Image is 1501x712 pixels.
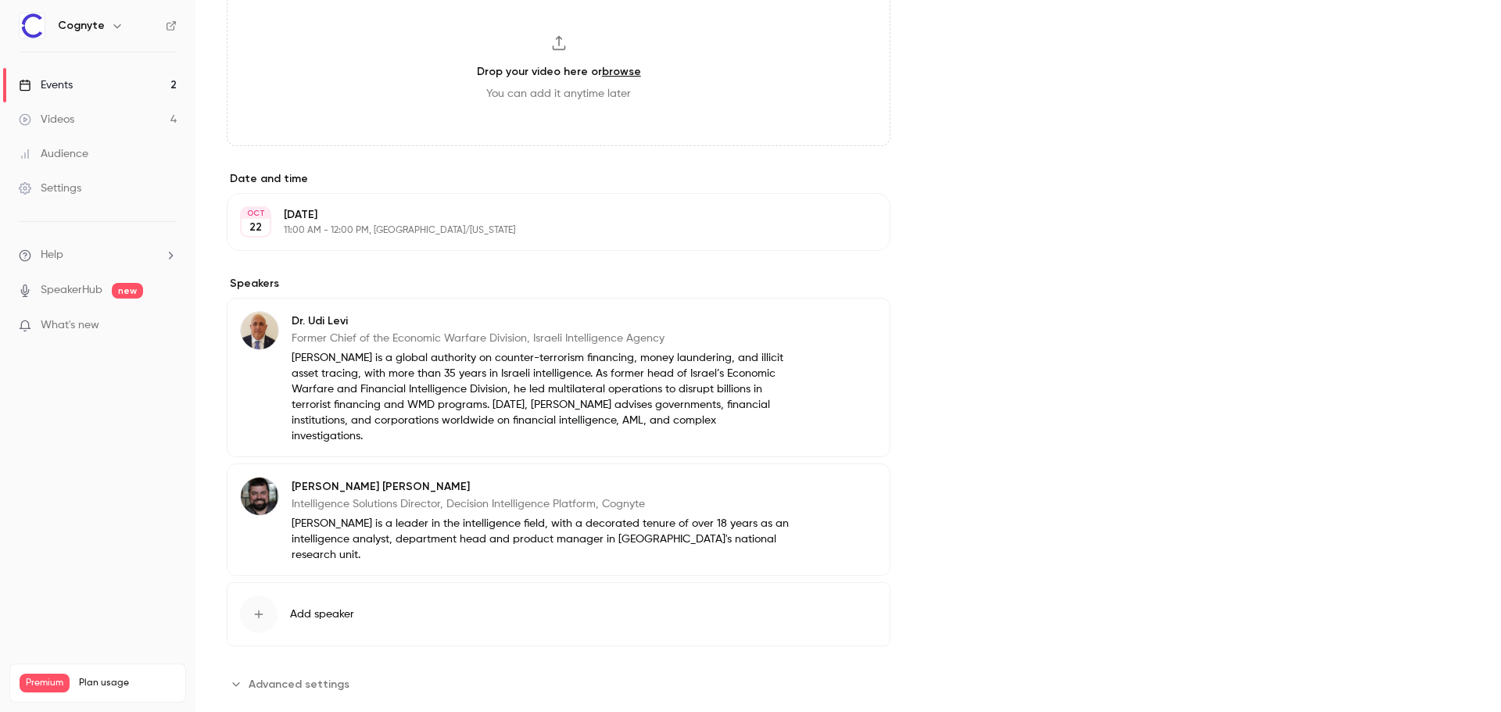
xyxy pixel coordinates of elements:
[486,86,631,102] span: You can add it anytime later
[227,582,890,646] button: Add speaker
[20,13,45,38] img: Cognyte
[227,671,890,696] section: Advanced settings
[19,77,73,93] div: Events
[19,247,177,263] li: help-dropdown-opener
[284,224,808,237] p: 11:00 AM - 12:00 PM, [GEOGRAPHIC_DATA]/[US_STATE]
[58,18,105,34] h6: Cognyte
[79,677,176,689] span: Plan usage
[290,606,354,622] span: Add speaker
[292,479,789,495] p: [PERSON_NAME] [PERSON_NAME]
[227,463,890,576] div: Omer Frenkel[PERSON_NAME] [PERSON_NAME]Intelligence Solutions Director, Decision Intelligence Pla...
[112,283,143,299] span: new
[158,319,177,333] iframe: Noticeable Trigger
[292,496,789,512] p: Intelligence Solutions Director, Decision Intelligence Platform, Cognyte
[241,478,278,515] img: Omer Frenkel
[227,298,890,457] div: Dr. Udi LeviDr. Udi LeviFormer Chief of the Economic Warfare Division, Israeli Intelligence Agenc...
[227,276,890,292] label: Speakers
[227,171,890,187] label: Date and time
[227,671,359,696] button: Advanced settings
[249,220,262,235] p: 22
[477,63,641,80] h3: Drop your video here or
[292,516,789,563] p: [PERSON_NAME] is a leader in the intelligence field, with a decorated tenure of over 18 years as ...
[242,208,270,219] div: OCT
[19,181,81,196] div: Settings
[41,317,99,334] span: What's new
[292,350,789,444] p: [PERSON_NAME] is a global authority on counter-terrorism financing, money laundering, and illicit...
[41,247,63,263] span: Help
[19,112,74,127] div: Videos
[249,676,349,692] span: Advanced settings
[41,282,102,299] a: SpeakerHub
[241,312,278,349] img: Dr. Udi Levi
[602,65,641,78] a: browse
[292,331,789,346] p: Former Chief of the Economic Warfare Division, Israeli Intelligence Agency
[284,207,808,223] p: [DATE]
[20,674,70,692] span: Premium
[19,146,88,162] div: Audience
[292,313,789,329] p: Dr. Udi Levi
